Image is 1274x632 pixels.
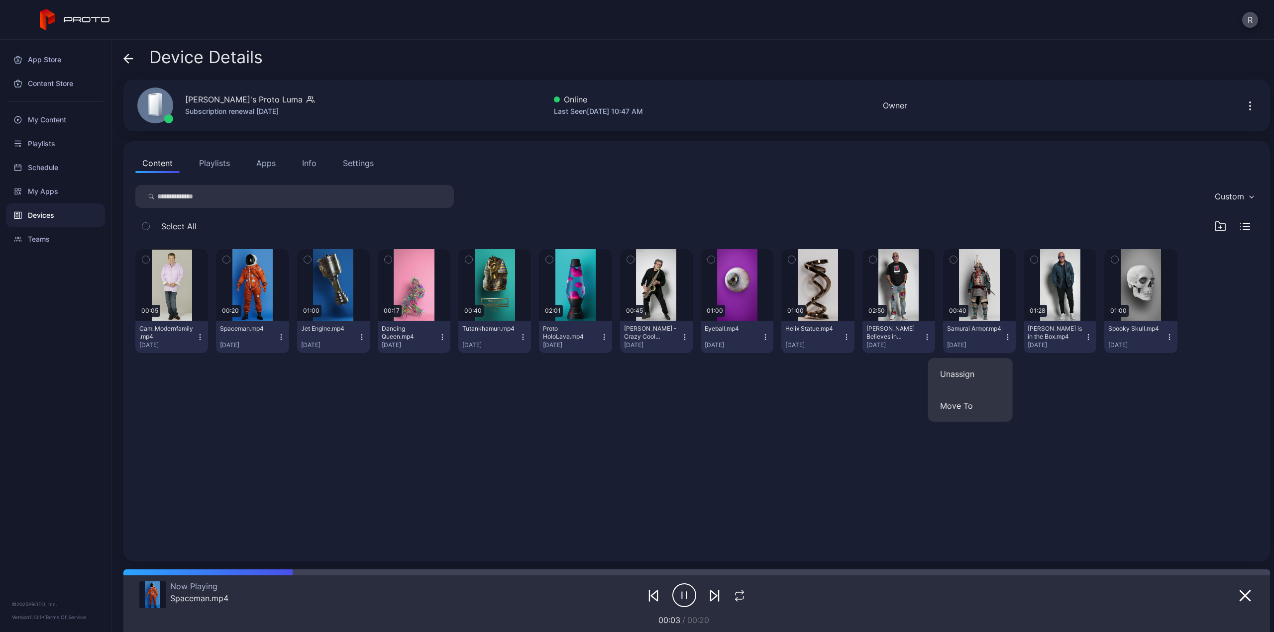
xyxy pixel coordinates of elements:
a: My Content [6,108,105,132]
div: Eyeball.mp4 [705,325,759,333]
a: Devices [6,203,105,227]
button: Info [295,153,323,173]
div: Helix Statue.mp4 [785,325,840,333]
div: [PERSON_NAME]'s Proto Luma [185,93,303,105]
div: Howie Mandel is in the Box.mp4 [1028,325,1082,341]
div: [DATE] [866,341,923,349]
div: Dancing Queen.mp4 [382,325,436,341]
div: Samurai Armor.mp4 [947,325,1002,333]
button: Spaceman.mp4[DATE] [216,321,289,353]
div: Online [554,93,643,105]
button: Tutankhamun.mp4[DATE] [458,321,531,353]
div: [DATE] [947,341,1004,349]
div: © 2025 PROTO, Inc. [12,600,99,608]
button: Spooky Skull.mp4[DATE] [1104,321,1177,353]
button: Playlists [192,153,237,173]
div: Now Playing [170,581,228,591]
div: Jet Engine.mp4 [301,325,356,333]
button: Content [135,153,180,173]
div: [DATE] [624,341,681,349]
div: Proto HoloLava.mp4 [543,325,598,341]
div: [DATE] [1028,341,1084,349]
div: Spooky Skull.mp4 [1108,325,1163,333]
div: Tutankhamun.mp4 [462,325,517,333]
button: Settings [336,153,381,173]
div: [DATE] [220,341,277,349]
div: Howie Mandel Believes in Proto.mp4 [866,325,921,341]
span: Version 1.13.1 • [12,614,45,620]
button: [PERSON_NAME] Believes in Proto.mp4[DATE] [862,321,935,353]
div: [DATE] [1108,341,1165,349]
div: [DATE] [462,341,519,349]
div: Owner [883,99,907,111]
a: App Store [6,48,105,72]
div: [DATE] [785,341,842,349]
div: Custom [1215,191,1244,201]
div: Spaceman.mp4 [170,593,228,603]
button: Custom [1210,185,1258,208]
div: Settings [343,157,374,169]
button: Proto HoloLava.mp4[DATE] [539,321,612,353]
span: 00:20 [687,615,709,625]
div: Cam_Modernfamily.mp4 [139,325,194,341]
button: Eyeball.mp4[DATE] [701,321,773,353]
button: Apps [249,153,283,173]
span: Select All [161,220,197,232]
a: Content Store [6,72,105,95]
div: [DATE] [705,341,761,349]
button: Cam_Modernfamily.mp4[DATE] [135,321,208,353]
button: Samurai Armor.mp4[DATE] [943,321,1016,353]
div: [DATE] [301,341,358,349]
a: My Apps [6,180,105,203]
button: R [1242,12,1258,28]
button: Helix Statue.mp4[DATE] [781,321,854,353]
div: [DATE] [382,341,438,349]
a: Teams [6,227,105,251]
span: 00:03 [658,615,680,625]
button: Unassign [928,358,1013,390]
a: Playlists [6,132,105,156]
div: Subscription renewal [DATE] [185,105,315,117]
button: Dancing Queen.mp4[DATE] [378,321,450,353]
div: Last Seen [DATE] 10:47 AM [554,105,643,117]
span: / [682,615,685,625]
div: [DATE] [543,341,600,349]
div: Info [302,157,317,169]
a: Terms Of Service [45,614,86,620]
a: Schedule [6,156,105,180]
button: [PERSON_NAME] is in the Box.mp4[DATE] [1024,321,1096,353]
div: Scott Page - Crazy Cool Technology.mp4 [624,325,679,341]
div: [DATE] [139,341,196,349]
span: Device Details [149,48,263,67]
button: Move To [928,390,1013,422]
button: Jet Engine.mp4[DATE] [297,321,370,353]
button: [PERSON_NAME] - Crazy Cool Technology.mp4[DATE] [620,321,693,353]
div: Spaceman.mp4 [220,325,275,333]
